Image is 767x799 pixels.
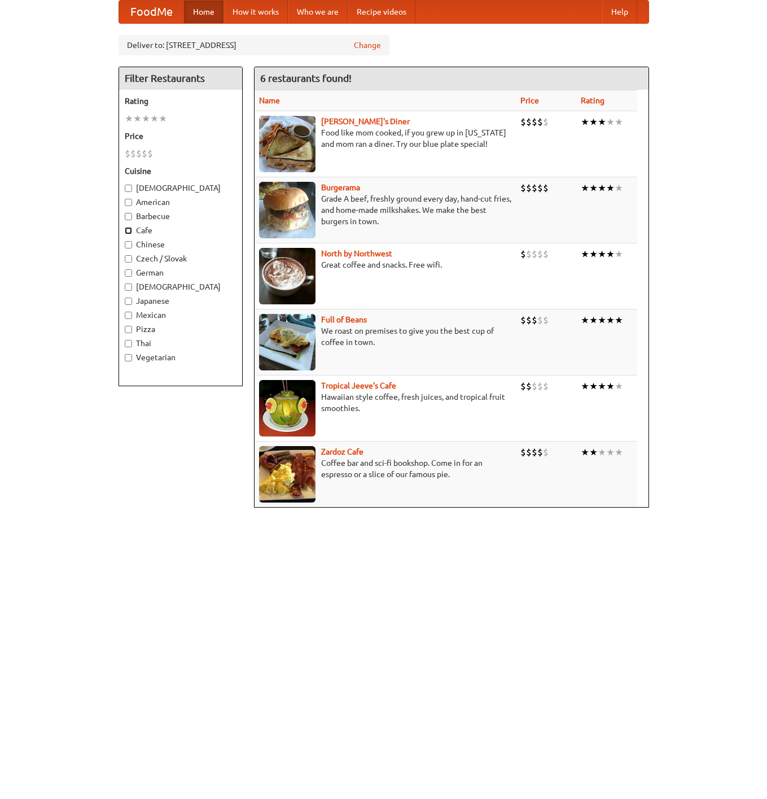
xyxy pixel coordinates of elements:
[606,182,615,194] li: ★
[260,73,352,84] ng-pluralize: 6 restaurants found!
[589,446,598,459] li: ★
[119,1,184,23] a: FoodMe
[321,447,363,456] a: Zardoz Cafe
[532,380,537,392] li: $
[321,381,396,390] a: Tropical Jeeve's Cafe
[520,380,526,392] li: $
[125,182,236,194] label: [DEMOGRAPHIC_DATA]
[520,96,539,105] a: Price
[119,35,389,55] div: Deliver to: [STREET_ADDRESS]
[526,248,532,260] li: $
[125,267,236,278] label: German
[543,248,549,260] li: $
[125,352,236,363] label: Vegetarian
[598,182,606,194] li: ★
[520,182,526,194] li: $
[125,312,132,319] input: Mexican
[321,117,410,126] a: [PERSON_NAME]'s Diner
[321,315,367,324] a: Full of Beans
[615,380,623,392] li: ★
[537,182,543,194] li: $
[581,380,589,392] li: ★
[526,446,532,459] li: $
[125,199,132,206] input: American
[526,182,532,194] li: $
[125,225,236,236] label: Cafe
[537,116,543,128] li: $
[589,116,598,128] li: ★
[259,193,511,227] p: Grade A beef, freshly ground every day, hand-cut fries, and home-made milkshakes. We make the bes...
[543,380,549,392] li: $
[259,182,315,238] img: burgerama.jpg
[125,197,236,208] label: American
[526,380,532,392] li: $
[321,249,392,258] a: North by Northwest
[615,182,623,194] li: ★
[348,1,415,23] a: Recipe videos
[142,147,147,160] li: $
[532,314,537,326] li: $
[259,259,511,270] p: Great coffee and snacks. Free wifi.
[125,112,133,125] li: ★
[606,446,615,459] li: ★
[606,116,615,128] li: ★
[150,112,159,125] li: ★
[532,248,537,260] li: $
[142,112,150,125] li: ★
[159,112,167,125] li: ★
[581,248,589,260] li: ★
[259,127,511,150] p: Food like mom cooked, if you grew up in [US_STATE] and mom ran a diner. Try our blue plate special!
[598,380,606,392] li: ★
[125,309,236,321] label: Mexican
[520,116,526,128] li: $
[259,380,315,436] img: jeeves.jpg
[125,255,132,263] input: Czech / Slovak
[537,446,543,459] li: $
[125,298,132,305] input: Japanese
[589,314,598,326] li: ★
[288,1,348,23] a: Who we are
[259,457,511,480] p: Coffee bar and sci-fi bookshop. Come in for an espresso or a slice of our famous pie.
[119,67,242,90] h4: Filter Restaurants
[125,253,236,264] label: Czech / Slovak
[615,116,623,128] li: ★
[125,227,132,234] input: Cafe
[520,446,526,459] li: $
[526,314,532,326] li: $
[526,116,532,128] li: $
[259,325,511,348] p: We roast on premises to give you the best cup of coffee in town.
[537,314,543,326] li: $
[125,324,236,335] label: Pizza
[543,314,549,326] li: $
[125,283,132,291] input: [DEMOGRAPHIC_DATA]
[589,248,598,260] li: ★
[581,116,589,128] li: ★
[598,116,606,128] li: ★
[615,248,623,260] li: ★
[125,354,132,361] input: Vegetarian
[125,147,130,160] li: $
[259,391,511,414] p: Hawaiian style coffee, fresh juices, and tropical fruit smoothies.
[130,147,136,160] li: $
[259,314,315,370] img: beans.jpg
[125,295,236,307] label: Japanese
[321,183,360,192] a: Burgerama
[125,241,132,248] input: Chinese
[615,314,623,326] li: ★
[125,165,236,177] h5: Cuisine
[602,1,637,23] a: Help
[520,248,526,260] li: $
[581,182,589,194] li: ★
[615,446,623,459] li: ★
[354,40,381,51] a: Change
[259,116,315,172] img: sallys.jpg
[223,1,288,23] a: How it works
[606,380,615,392] li: ★
[581,446,589,459] li: ★
[543,446,549,459] li: $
